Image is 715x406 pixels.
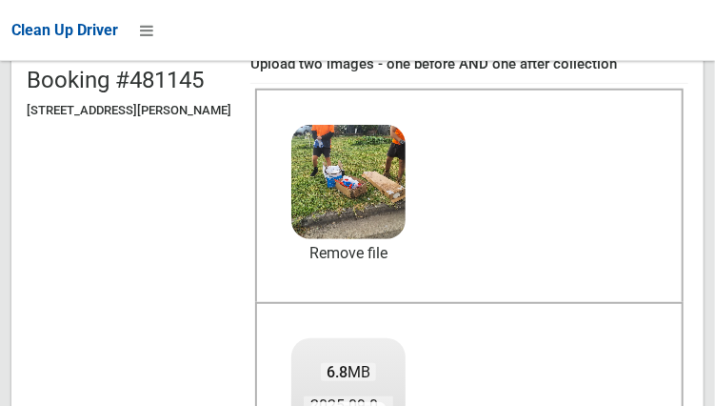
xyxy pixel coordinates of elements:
h4: Upload two images - one before AND one after collection [250,56,688,72]
h5: [STREET_ADDRESS][PERSON_NAME] [27,104,231,117]
h2: Booking #481145 [27,68,231,92]
span: MB [321,363,377,381]
a: Remove file [291,239,406,268]
span: Clean Up Driver [11,21,118,39]
a: Clean Up Driver [11,16,118,45]
strong: 6.8 [327,363,348,381]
